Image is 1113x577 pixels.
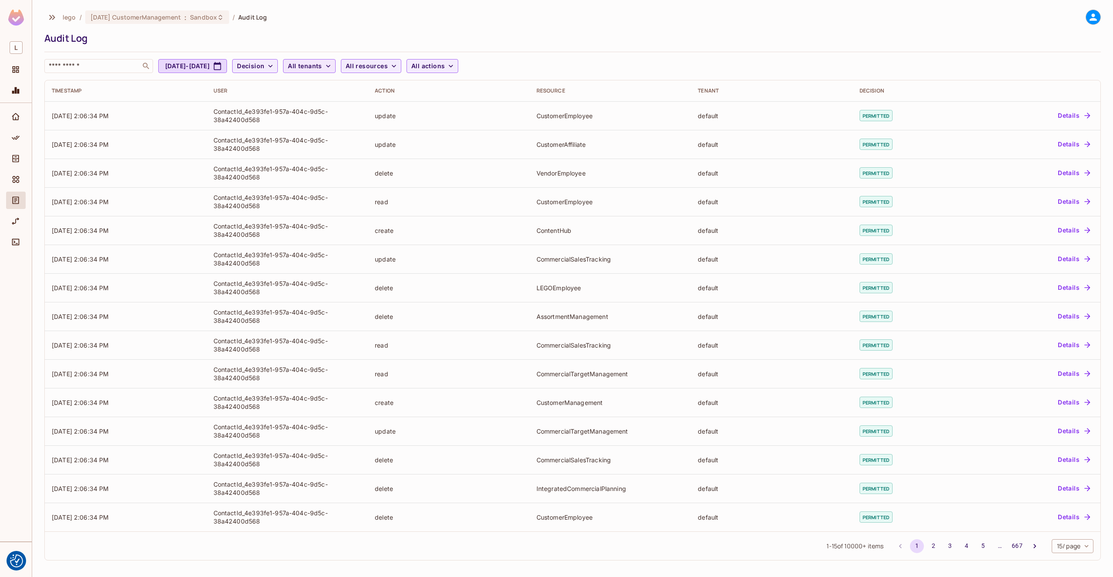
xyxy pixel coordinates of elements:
span: [DATE] 2:06:34 PM [52,198,109,206]
span: All tenants [288,61,322,72]
span: permitted [860,110,893,121]
button: Details [1054,338,1093,352]
button: Decision [232,59,278,73]
button: All actions [407,59,458,73]
div: CustomerEmployee [537,112,684,120]
div: CustomerAffiliate [537,140,684,149]
span: permitted [860,311,893,322]
button: Go to page 667 [1009,539,1025,553]
div: ContactId_4e393fe1-957a-404c-9d5c-38a42400d568 [213,107,361,124]
div: delete [375,284,523,292]
div: default [698,370,846,378]
button: Go to next page [1028,539,1042,553]
div: default [698,513,846,521]
div: CustomerEmployee [537,198,684,206]
div: Audit Log [44,32,1096,45]
button: Go to page 3 [943,539,957,553]
div: ContentHub [537,226,684,235]
div: default [698,427,846,435]
div: ContactId_4e393fe1-957a-404c-9d5c-38a42400d568 [213,337,361,353]
div: delete [375,513,523,521]
div: Resource [537,87,684,94]
button: page 1 [910,539,924,553]
span: L [10,41,23,54]
div: Audit Log [6,192,26,209]
div: default [698,312,846,321]
button: Details [1054,481,1093,495]
div: ContactId_4e393fe1-957a-404c-9d5c-38a42400d568 [213,308,361,325]
div: read [375,370,523,378]
button: Go to page 5 [976,539,990,553]
img: Revisit consent button [10,554,23,567]
nav: pagination navigation [892,539,1043,553]
span: permitted [860,139,893,150]
span: permitted [860,454,893,465]
div: update [375,427,523,435]
div: Monitoring [6,82,26,99]
div: default [698,255,846,263]
button: Go to page 4 [960,539,973,553]
span: [DATE] 2:06:34 PM [52,169,109,177]
div: CommercialTargetManagement [537,370,684,378]
button: Consent Preferences [10,554,23,567]
div: User [213,87,361,94]
span: permitted [860,339,893,351]
div: delete [375,169,523,177]
div: update [375,255,523,263]
div: VendorEmployee [537,169,684,177]
span: permitted [860,225,893,236]
div: CommercialTargetManagement [537,427,684,435]
div: CommercialSalesTracking [537,255,684,263]
div: Help & Updates [6,549,26,567]
div: delete [375,312,523,321]
div: Timestamp [52,87,200,94]
span: [DATE] 2:06:34 PM [52,428,109,435]
div: delete [375,484,523,493]
div: CommercialSalesTracking [537,341,684,349]
li: / [80,13,82,21]
span: [DATE] 2:06:34 PM [52,112,109,119]
div: update [375,140,523,149]
span: permitted [860,253,893,265]
div: ContactId_4e393fe1-957a-404c-9d5c-38a42400d568 [213,480,361,497]
li: / [233,13,235,21]
button: All tenants [283,59,335,73]
span: [DATE] 2:06:34 PM [52,456,109,464]
div: ContactId_4e393fe1-957a-404c-9d5c-38a42400d568 [213,251,361,267]
button: Details [1054,309,1093,323]
div: Connect [6,233,26,251]
div: delete [375,456,523,464]
button: Details [1054,281,1093,295]
span: permitted [860,196,893,207]
div: ContactId_4e393fe1-957a-404c-9d5c-38a42400d568 [213,509,361,525]
div: CustomerEmployee [537,513,684,521]
div: ContactId_4e393fe1-957a-404c-9d5c-38a42400d568 [213,365,361,382]
div: default [698,198,846,206]
div: ContactId_4e393fe1-957a-404c-9d5c-38a42400d568 [213,193,361,210]
div: ContactId_4e393fe1-957a-404c-9d5c-38a42400d568 [213,165,361,181]
button: Details [1054,223,1093,237]
div: default [698,398,846,407]
div: CommercialSalesTracking [537,456,684,464]
span: All actions [411,61,445,72]
span: The full list contains 11002 items. To access the end of the list, adjust the filters [844,542,866,550]
button: Details [1054,166,1093,180]
span: [DATE] 2:06:34 PM [52,399,109,406]
div: Home [6,108,26,126]
button: Details [1054,453,1093,467]
span: Audit Log [238,13,267,21]
div: … [993,541,1006,550]
span: permitted [860,425,893,437]
span: [DATE] 2:06:34 PM [52,485,109,492]
span: [DATE] 2:06:34 PM [52,141,109,148]
button: Details [1054,395,1093,409]
div: Elements [6,171,26,188]
button: Details [1054,137,1093,151]
div: 15 / page [1052,539,1093,553]
div: IntegratedCommercialPlanning [537,484,684,493]
div: read [375,198,523,206]
div: CustomerManagement [537,398,684,407]
div: ContactId_4e393fe1-957a-404c-9d5c-38a42400d568 [213,279,361,296]
div: default [698,140,846,149]
span: the active workspace [63,13,76,21]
